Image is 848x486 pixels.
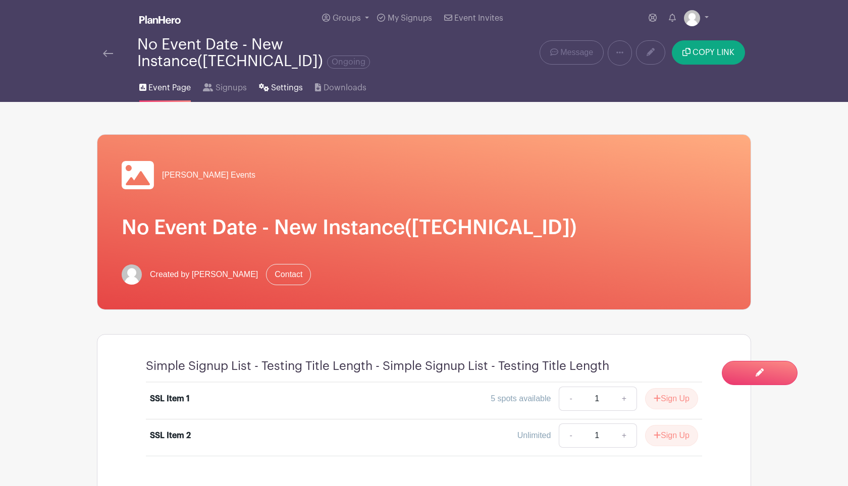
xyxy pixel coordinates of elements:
button: COPY LINK [672,40,745,65]
span: Downloads [324,82,366,94]
img: logo_white-6c42ec7e38ccf1d336a20a19083b03d10ae64f83f12c07503d8b9e83406b4c7d.svg [139,16,181,24]
button: Sign Up [645,425,698,446]
h4: Simple Signup List - Testing Title Length - Simple Signup List - Testing Title Length [146,359,609,373]
div: Unlimited [517,429,551,442]
a: Downloads [315,70,366,102]
div: 5 spots available [491,393,551,405]
img: default-ce2991bfa6775e67f084385cd625a349d9dcbb7a52a09fb2fda1e96e2d18dcdb.png [684,10,700,26]
span: My Signups [388,14,432,22]
a: Event Page [139,70,191,102]
img: default-ce2991bfa6775e67f084385cd625a349d9dcbb7a52a09fb2fda1e96e2d18dcdb.png [122,264,142,285]
span: Ongoing [327,56,370,69]
span: Created by [PERSON_NAME] [150,268,258,281]
div: No Event Date - New Instance([TECHNICAL_ID]) [137,36,464,70]
a: Contact [266,264,311,285]
a: + [612,387,637,411]
span: COPY LINK [693,48,734,57]
div: SSL Item 2 [150,429,191,442]
a: - [559,387,582,411]
span: Message [560,46,593,59]
span: Groups [333,14,361,22]
span: Settings [271,82,303,94]
span: [PERSON_NAME] Events [162,169,255,181]
span: Event Invites [454,14,503,22]
a: Message [540,40,604,65]
a: - [559,423,582,448]
a: Signups [203,70,246,102]
span: Event Page [148,82,191,94]
a: + [612,423,637,448]
span: Signups [216,82,247,94]
h1: No Event Date - New Instance([TECHNICAL_ID]) [122,215,726,240]
a: Settings [259,70,303,102]
div: SSL Item 1 [150,393,190,405]
img: back-arrow-29a5d9b10d5bd6ae65dc969a981735edf675c4d7a1fe02e03b50dbd4ba3cdb55.svg [103,50,113,57]
button: Sign Up [645,388,698,409]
